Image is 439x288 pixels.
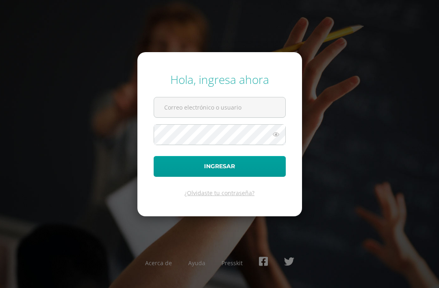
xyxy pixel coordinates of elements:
div: Hola, ingresa ahora [154,72,286,87]
input: Correo electrónico o usuario [154,97,285,117]
a: ¿Olvidaste tu contraseña? [185,189,254,197]
a: Ayuda [188,259,205,267]
a: Presskit [222,259,243,267]
button: Ingresar [154,156,286,177]
a: Acerca de [145,259,172,267]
